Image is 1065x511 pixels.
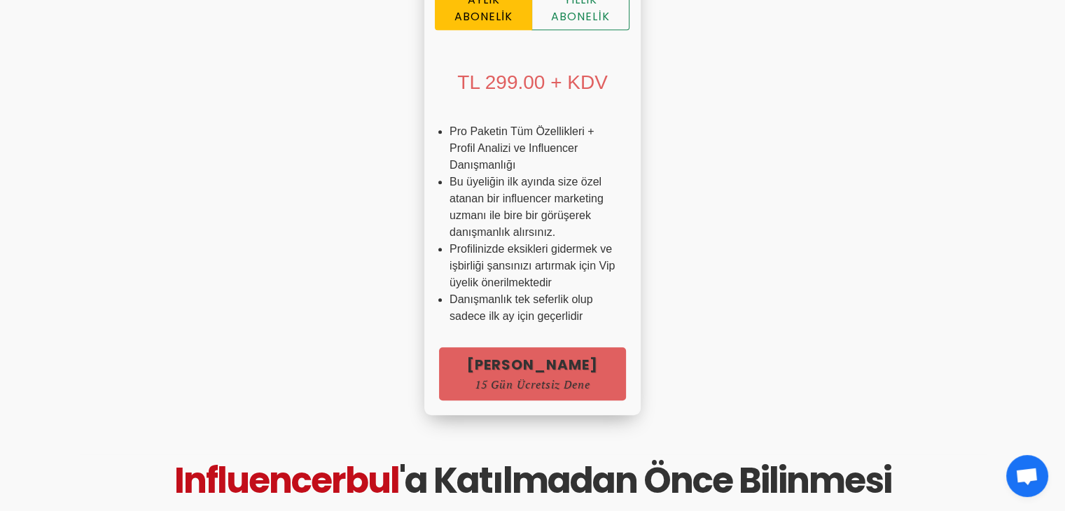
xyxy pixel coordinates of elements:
[457,71,480,93] span: TL
[467,379,598,390] span: 15 Gün Ücretsiz Dene
[450,291,615,325] li: Danışmanlık tek seferlik olup sadece ilk ay için geçerlidir
[450,174,615,241] li: Bu üyeliğin ilk ayında size özel atanan bir influencer marketing uzmanı ile bire bir görüşerek da...
[1006,455,1048,497] div: Açık sohbet
[439,347,626,400] a: [PERSON_NAME]15 Gün Ücretsiz Dene
[174,456,399,505] span: Influencerbul
[485,71,608,93] span: 299.00 + KDV
[450,123,615,174] li: Pro Paketin Tüm Özellikleri + Profil Analizi ve Influencer Danışmanlığı
[450,241,615,291] li: Profilinizde eksikleri gidermek ve işbirliği şansınızı artırmak için Vip üyelik önerilmektedir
